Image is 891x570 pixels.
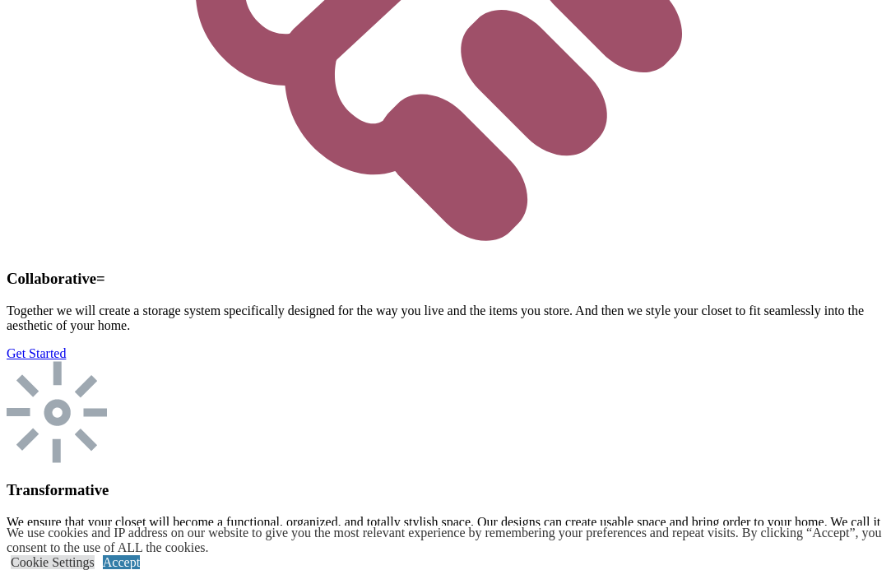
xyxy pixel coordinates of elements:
h3: Collaborative [7,270,884,288]
p: Together we will create a storage system specifically designed for the way you live and the items... [7,304,884,333]
a: Get Started [7,346,66,360]
img: we transform your space to be an organized closet system [7,361,107,463]
h3: Transformative [7,481,884,499]
div: We use cookies and IP address on our website to give you the most relevant experience by remember... [7,526,891,555]
a: Cookie Settings [11,555,95,569]
p: We ensure that your closet will become a functional, organized, and totally stylish space. Our de... [7,515,884,545]
a: Accept [103,555,140,569]
span: = [96,270,105,287]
